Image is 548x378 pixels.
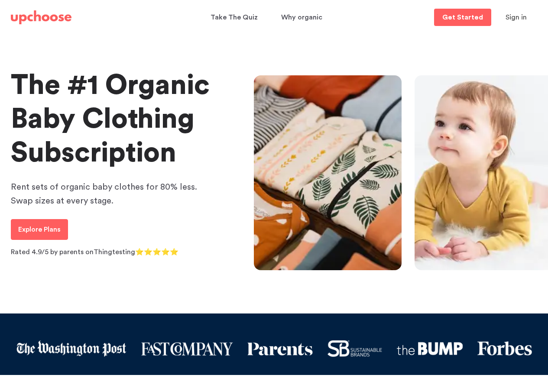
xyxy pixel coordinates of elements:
[495,9,538,26] button: Sign in
[506,14,527,21] span: Sign in
[254,75,402,270] img: Gorgeous organic baby clothes with intricate prints and designs, neatly folded on a table
[11,219,68,240] a: Explore Plans
[327,340,383,357] img: Sustainable brands logo
[281,9,322,26] span: Why organic
[211,10,258,24] p: Take The Quiz
[11,9,71,26] a: UpChoose
[135,249,178,255] span: ⭐⭐⭐⭐⭐
[18,224,61,235] p: Explore Plans
[396,342,463,355] img: the Bump logo
[11,71,210,167] span: The #1 Organic Baby Clothing Subscription
[140,341,233,356] img: logo fast company
[94,249,135,255] a: Thingtesting
[477,341,532,357] img: Forbes logo
[16,340,126,357] img: Washington post logo
[11,10,71,24] img: UpChoose
[442,14,483,21] p: Get Started
[11,180,219,208] p: Rent sets of organic baby clothes for 80% less. Swap sizes at every stage.
[281,9,325,26] a: Why organic
[247,341,314,356] img: Parents logo
[11,249,94,255] span: Rated 4.9/5 by parents on
[434,9,491,26] a: Get Started
[211,9,260,26] a: Take The Quiz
